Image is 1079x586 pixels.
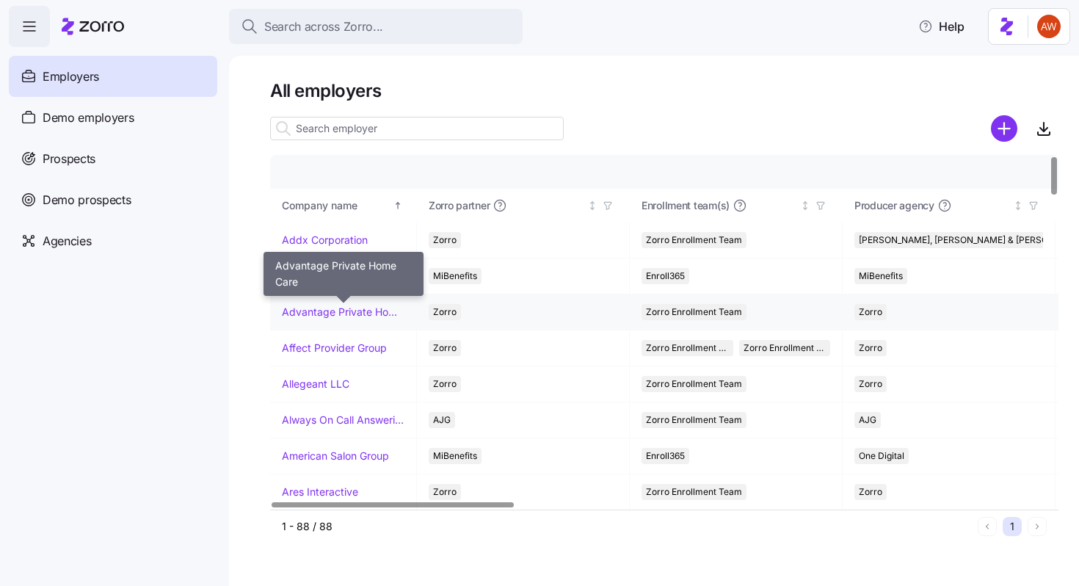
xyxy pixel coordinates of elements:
input: Search employer [270,117,564,140]
a: Affect Provider Group [282,341,387,355]
a: Employers [9,56,217,97]
a: Ares Interactive [282,485,358,499]
button: Help [907,12,976,41]
a: Demo employers [9,97,217,138]
span: MiBenefits [433,448,477,464]
span: Search across Zorro... [264,18,383,36]
th: Zorro partnerNot sorted [417,189,630,223]
span: Zorro [859,484,882,500]
span: AJG [433,412,451,428]
span: One Digital [859,448,904,464]
span: MiBenefits [859,268,903,284]
button: Next page [1028,517,1047,536]
span: Zorro Enrollment Experts [744,340,826,356]
span: Demo prospects [43,191,131,209]
a: Allegeant LLC [282,377,349,391]
span: Enroll365 [646,268,685,284]
span: Zorro Enrollment Team [646,232,742,248]
span: Producer agency [854,198,934,213]
span: Zorro [859,340,882,356]
a: Addx Corporation [282,233,368,247]
span: Zorro Enrollment Team [646,376,742,392]
div: Not sorted [1013,200,1023,211]
div: Not sorted [800,200,810,211]
img: 3c671664b44671044fa8929adf5007c6 [1037,15,1061,38]
span: Zorro [433,340,457,356]
span: Zorro Enrollment Team [646,304,742,320]
th: Enrollment team(s)Not sorted [630,189,843,223]
h1: All employers [270,79,1058,102]
th: Company nameSorted ascending [270,189,417,223]
button: Previous page [978,517,997,536]
div: Company name [282,198,390,214]
span: Prospects [43,150,95,168]
span: Zorro [433,484,457,500]
span: Zorro [433,232,457,248]
span: AJG [859,412,876,428]
span: Demo employers [43,109,134,127]
span: Enroll365 [646,448,685,464]
svg: add icon [991,115,1017,142]
span: Zorro Enrollment Team [646,484,742,500]
span: Help [918,18,964,35]
span: Zorro [859,304,882,320]
span: Employers [43,68,99,86]
a: Agencies [9,220,217,261]
a: ADS TEC Energy [282,269,363,283]
button: 1 [1003,517,1022,536]
span: Zorro [859,376,882,392]
div: Sorted ascending [393,200,403,211]
span: Zorro Enrollment Team [646,340,729,356]
a: Demo prospects [9,179,217,220]
div: 1 - 88 / 88 [282,519,972,534]
span: Zorro [433,376,457,392]
a: American Salon Group [282,449,389,463]
th: Producer agencyNot sorted [843,189,1056,223]
span: Zorro partner [429,198,490,213]
span: Zorro [433,304,457,320]
a: Always On Call Answering Service [282,413,404,427]
span: Agencies [43,232,91,250]
a: Advantage Private Home Care [282,305,404,319]
span: Zorro Enrollment Team [646,412,742,428]
span: MiBenefits [433,268,477,284]
div: Not sorted [587,200,597,211]
button: Search across Zorro... [229,9,523,44]
span: Enrollment team(s) [642,198,730,213]
a: Prospects [9,138,217,179]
